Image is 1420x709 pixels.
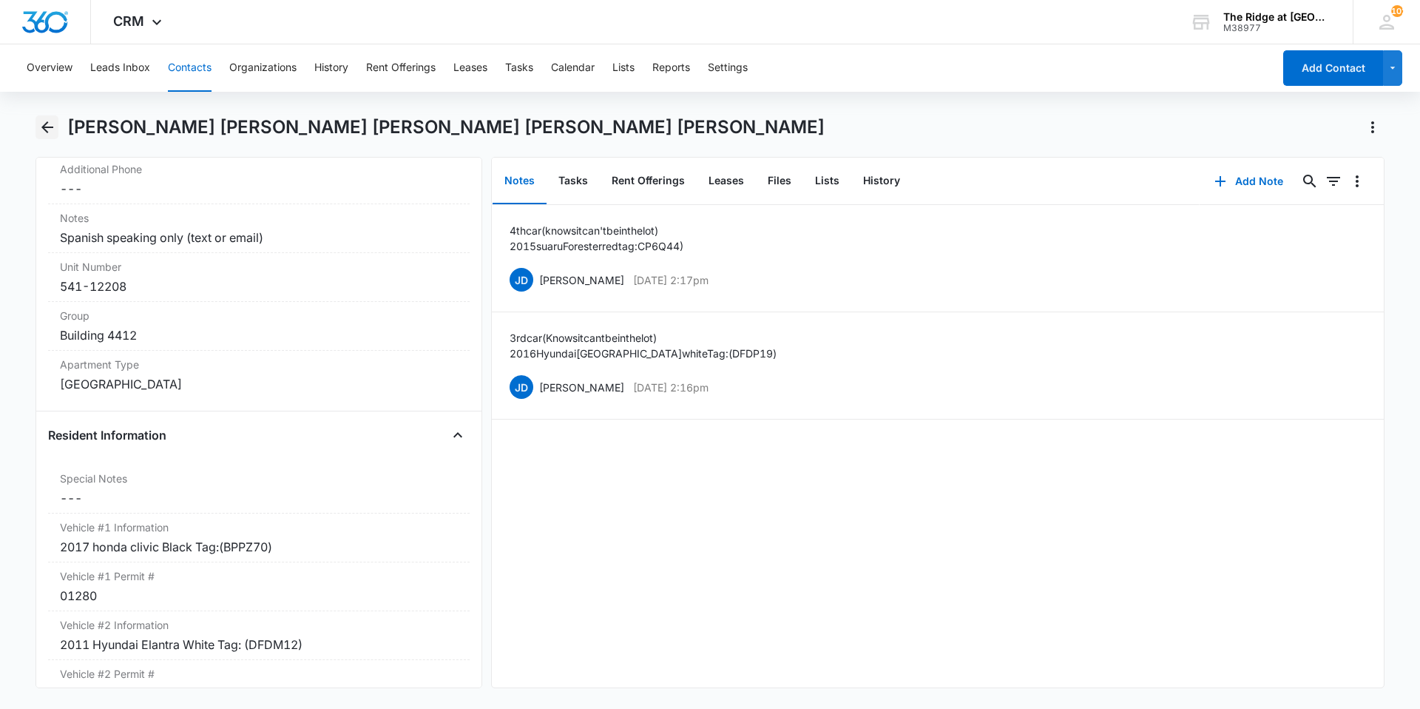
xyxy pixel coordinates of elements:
button: Notes [493,158,547,204]
p: 2015 suaru Forester red tag: CP6Q44) [510,238,683,254]
button: History [314,44,348,92]
label: Notes [60,210,458,226]
div: NotesSpanish speaking only (text or email) [48,204,470,253]
button: Calendar [551,44,595,92]
div: 2017 honda clivic Black Tag:(BPPZ70) [60,538,458,556]
p: [PERSON_NAME] [539,272,624,288]
button: Tasks [505,44,533,92]
button: Search... [1298,169,1322,193]
label: Group [60,308,458,323]
div: 01280 [60,587,458,605]
p: 2016 Hyundai [GEOGRAPHIC_DATA] white Tag: (DFDP19) [510,346,777,361]
button: Tasks [547,158,600,204]
label: Vehicle #1 Permit # [60,568,458,584]
button: History [851,158,912,204]
dd: --- [60,489,458,507]
div: 541-12208 [60,278,458,295]
label: Apartment Type [60,357,458,372]
button: Close [446,423,470,447]
div: account name [1223,11,1331,23]
button: Lists [612,44,635,92]
button: Filters [1322,169,1345,193]
div: [GEOGRAPHIC_DATA] [60,375,458,393]
label: Vehicle #2 Permit # [60,666,458,682]
label: Vehicle #2 Information [60,617,458,633]
label: Special Notes [60,471,458,486]
div: Unit Number541-12208 [48,253,470,302]
div: Vehicle #1 Information2017 honda clivic Black Tag:(BPPZ70) [48,514,470,562]
span: JD [510,268,533,292]
div: notifications count [1391,5,1403,17]
button: Settings [708,44,748,92]
button: Reports [652,44,690,92]
p: [DATE] 2:16pm [633,380,709,395]
button: Leases [697,158,756,204]
div: Additional Phone--- [48,155,470,204]
button: Lists [803,158,851,204]
div: account id [1223,23,1331,33]
div: Special Notes--- [48,465,470,514]
label: Additional Phone [60,161,458,177]
button: Rent Offerings [366,44,436,92]
button: Back [35,115,58,139]
button: Contacts [168,44,212,92]
div: Spanish speaking only (text or email) [60,229,458,246]
div: Apartment Type[GEOGRAPHIC_DATA] [48,351,470,399]
div: Building 4412 [60,326,458,344]
button: Organizations [229,44,297,92]
div: Vehicle #1 Permit #01280 [48,562,470,611]
p: 3rd car (Knows it cant be in the lot) [510,330,777,346]
button: Rent Offerings [600,158,697,204]
label: Unit Number [60,259,458,275]
span: JD [510,375,533,399]
button: Add Contact [1283,50,1383,86]
button: Add Note [1200,164,1298,199]
button: Actions [1361,115,1384,139]
div: GroupBuilding 4412 [48,302,470,351]
p: [PERSON_NAME] [539,380,624,395]
div: Vehicle #2 Information2011 Hyundai Elantra White Tag: (DFDM12) [48,611,470,660]
div: 01229 [60,685,458,702]
span: 102 [1391,5,1403,17]
p: [DATE] 2:17pm [633,272,709,288]
dd: --- [60,180,458,198]
span: CRM [113,13,144,29]
h4: Resident Information [48,426,166,444]
button: Overflow Menu [1345,169,1369,193]
label: Vehicle #1 Information [60,520,458,535]
button: Files [756,158,803,204]
div: Vehicle #2 Permit #01229 [48,660,470,709]
h1: [PERSON_NAME] [PERSON_NAME] [PERSON_NAME] [PERSON_NAME] [PERSON_NAME] [67,116,825,138]
button: Leases [453,44,487,92]
div: 2011 Hyundai Elantra White Tag: (DFDM12) [60,636,458,653]
button: Overview [27,44,72,92]
button: Leads Inbox [90,44,150,92]
p: 4th car (knows it can't be in the lot) [510,223,683,238]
